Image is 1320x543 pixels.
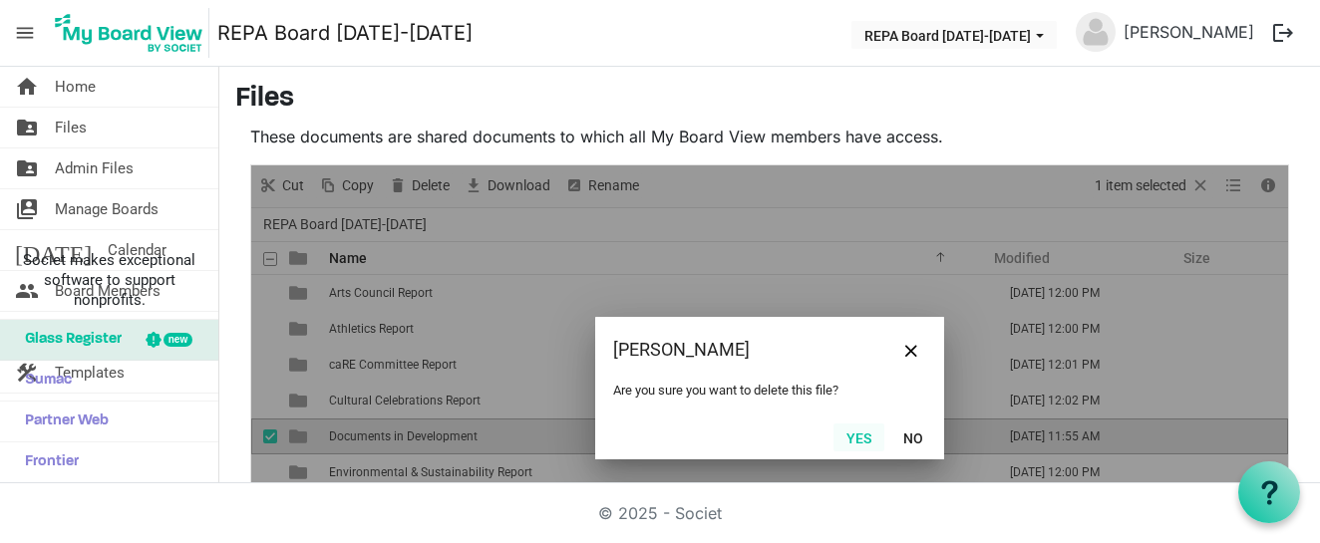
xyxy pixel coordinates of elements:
[15,189,39,229] span: switch_account
[598,503,722,523] a: © 2025 - Societ
[15,108,39,147] span: folder_shared
[15,442,79,482] span: Frontier
[1262,12,1304,54] button: logout
[235,83,1304,117] h3: Files
[6,14,44,52] span: menu
[613,335,863,365] div: [PERSON_NAME]
[49,8,209,58] img: My Board View Logo
[1116,12,1262,52] a: [PERSON_NAME]
[55,189,159,229] span: Manage Boards
[15,361,72,401] span: Sumac
[9,250,209,310] span: Societ makes exceptional software to support nonprofits.
[15,230,92,270] span: [DATE]
[896,335,926,365] button: Close
[890,423,936,451] button: No
[833,423,884,451] button: Yes
[15,320,122,360] span: Glass Register
[851,21,1057,49] button: REPA Board 2025-2026 dropdownbutton
[250,125,1289,148] p: These documents are shared documents to which all My Board View members have access.
[55,67,96,107] span: Home
[217,13,473,53] a: REPA Board [DATE]-[DATE]
[15,67,39,107] span: home
[164,333,192,347] div: new
[55,148,134,188] span: Admin Files
[49,8,217,58] a: My Board View Logo
[15,402,109,441] span: Partner Web
[613,383,926,398] div: Are you sure you want to delete this file?
[15,148,39,188] span: folder_shared
[55,108,87,147] span: Files
[108,230,166,270] span: Calendar
[1076,12,1116,52] img: no-profile-picture.svg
